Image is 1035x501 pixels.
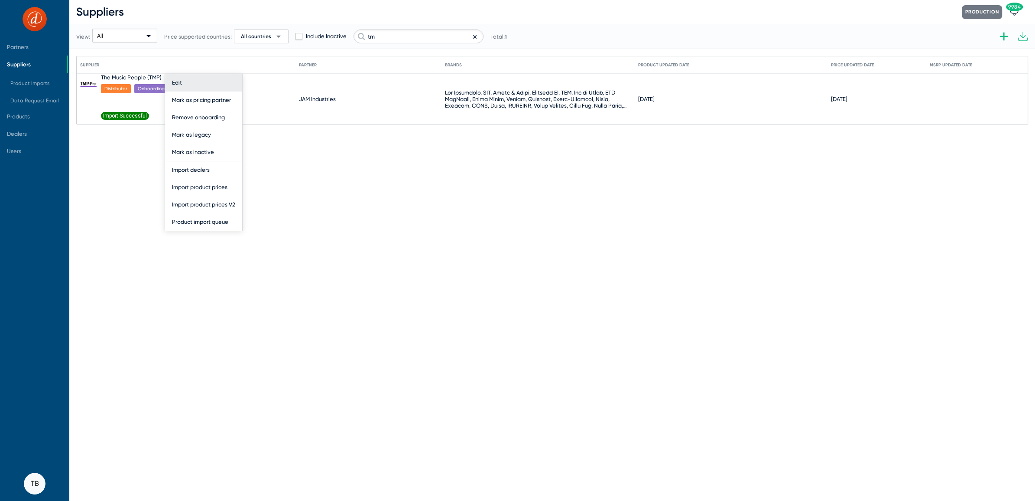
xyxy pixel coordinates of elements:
[165,144,242,161] button: Mark as inactive
[165,196,242,213] button: Import product prices V2
[165,92,242,109] button: Mark as pricing partner
[165,109,242,126] button: Remove onboarding
[165,213,242,231] button: Product import queue
[165,161,242,179] button: Import dealers
[165,74,242,92] button: Edit
[165,179,242,196] button: Import product prices
[165,126,242,144] button: Mark as legacy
